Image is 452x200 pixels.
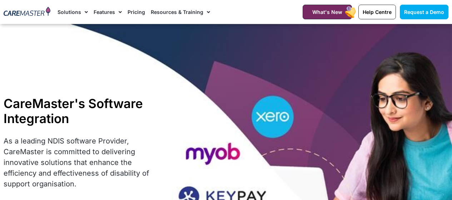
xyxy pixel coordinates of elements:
[400,5,448,19] a: Request a Demo
[404,9,444,15] span: Request a Demo
[4,136,155,189] p: As a leading NDIS software Provider, CareMaster is committed to delivering innovative solutions t...
[303,5,352,19] a: What's New
[363,9,392,15] span: Help Centre
[4,7,50,17] img: CareMaster Logo
[312,9,342,15] span: What's New
[4,96,155,126] h1: CareMaster's Software Integration
[358,5,396,19] a: Help Centre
